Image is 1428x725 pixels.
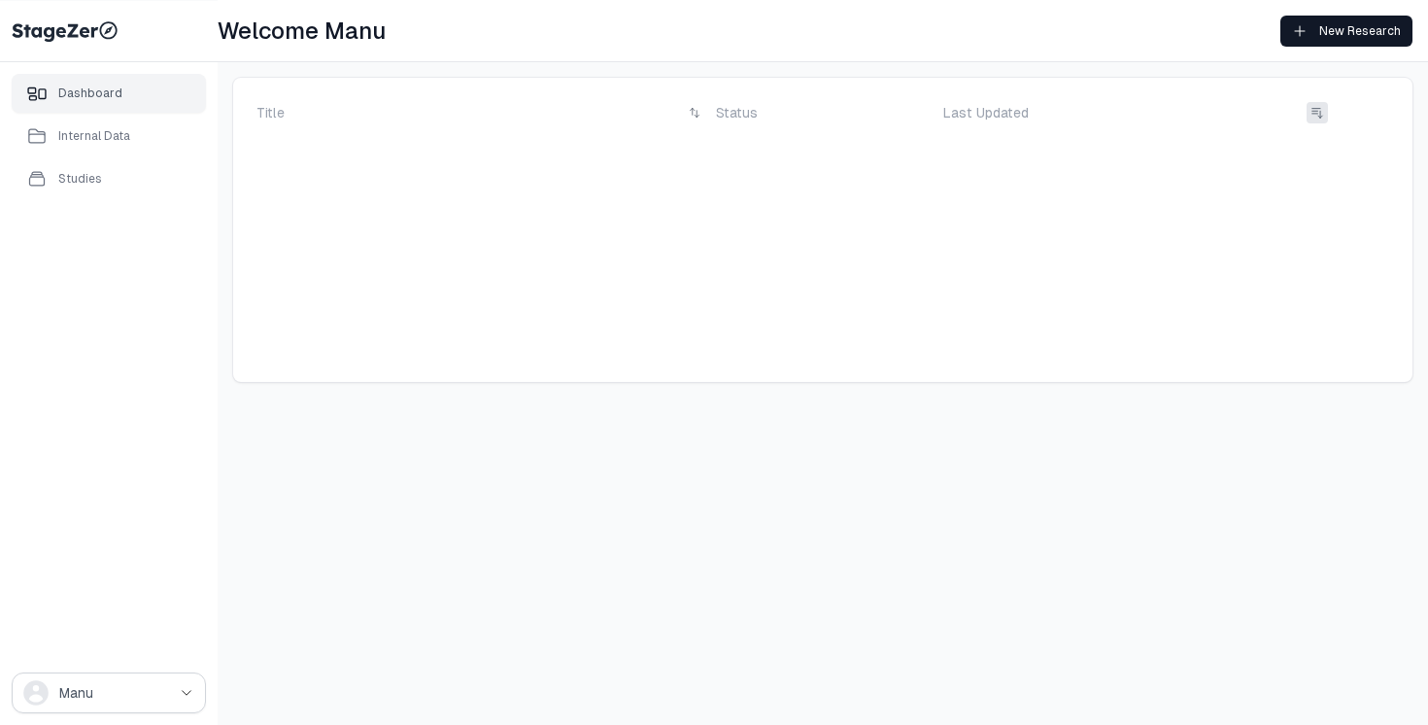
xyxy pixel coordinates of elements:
span: Manu [59,683,93,703]
div: Studies [58,171,102,187]
div: Dashboard [58,86,122,101]
a: New Research [1280,16,1412,47]
div: Internal Data [58,128,130,144]
a: Studies [12,159,206,198]
a: Internal Data [12,117,206,155]
a: Dashboard [12,74,206,113]
h1: Welcome Manu [218,16,386,47]
td: Status [708,93,935,132]
button: drop down button [689,103,700,122]
td: Last Updated [935,93,1336,132]
td: Title [249,93,708,132]
button: drop down button [12,673,206,713]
